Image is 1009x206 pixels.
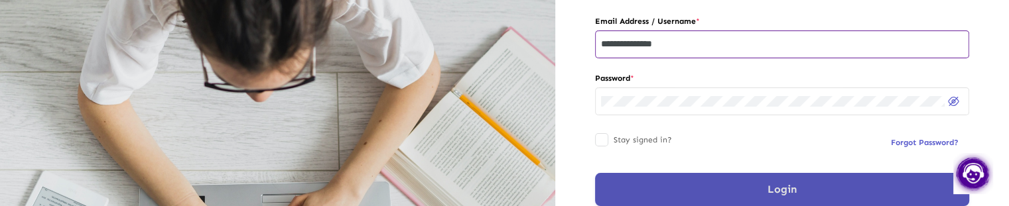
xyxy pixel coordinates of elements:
span: Login [768,183,797,195]
img: chat.png [953,153,993,194]
span: Forgot Password? [891,138,959,147]
button: Login [595,173,969,206]
label: Email Address / Username [595,14,969,28]
span: Stay signed in? [614,132,672,148]
button: Hide password [945,91,963,110]
img: eye-off.svg [948,97,959,106]
label: Password [595,71,969,85]
button: Forgot Password? [880,130,969,154]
